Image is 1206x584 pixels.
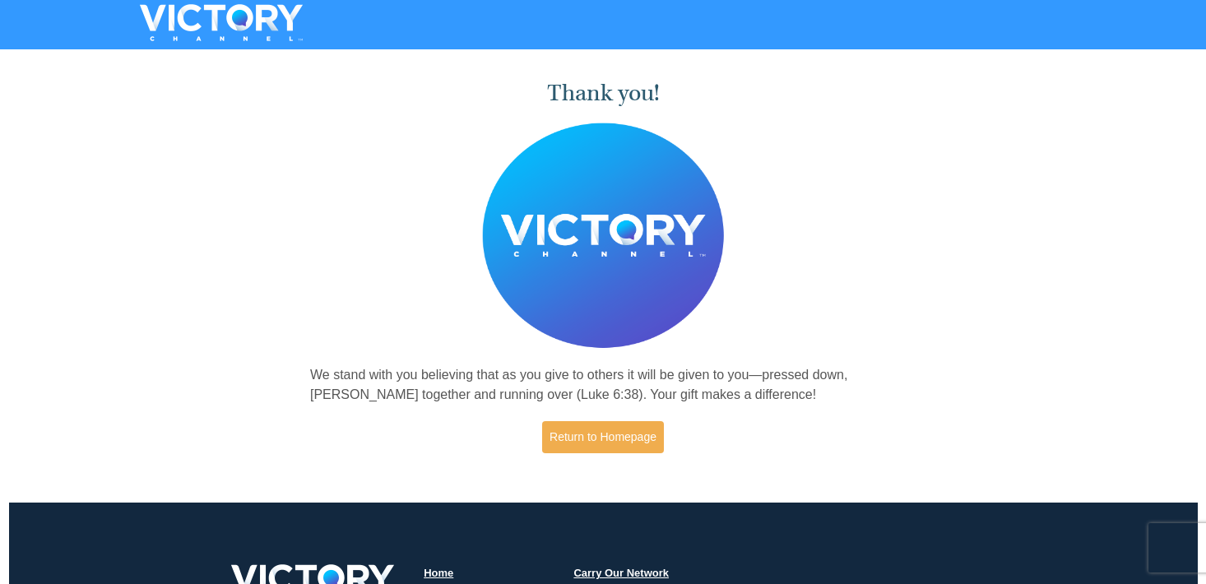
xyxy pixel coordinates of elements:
a: Return to Homepage [542,421,664,453]
a: Carry Our Network [573,567,669,579]
p: We stand with you believing that as you give to others it will be given to you—pressed down, [PER... [310,365,896,405]
h1: Thank you! [310,80,896,107]
img: Believer's Voice of Victory Network [482,123,725,349]
img: VICTORYTHON - VICTORY Channel [118,4,324,41]
a: Home [424,567,453,579]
